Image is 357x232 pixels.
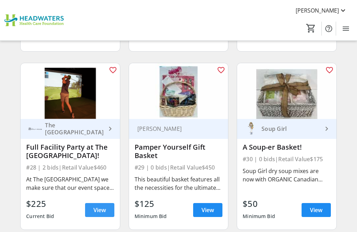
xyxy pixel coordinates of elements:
div: $225 [26,197,54,210]
div: Minimum Bid [243,210,275,223]
div: Full Facility Party at The [GEOGRAPHIC_DATA]! [26,143,114,160]
div: A Soup-er Basket! [243,143,331,151]
div: $50 [243,197,275,210]
span: View [93,206,106,214]
div: $125 [135,197,167,210]
div: The [GEOGRAPHIC_DATA] [42,122,106,136]
button: Help [322,22,336,36]
a: The Golf House OrangevilleThe [GEOGRAPHIC_DATA] [21,119,120,139]
button: Cart [305,22,317,35]
span: View [202,206,214,214]
div: Minimum Bid [135,210,167,223]
span: [PERSON_NAME] [296,6,339,15]
a: View [85,203,114,217]
mat-icon: keyboard_arrow_right [322,125,331,133]
img: Headwaters Health Care Foundation's Logo [4,3,66,38]
a: View [193,203,222,217]
div: Pamper Yourself Gift Basket [135,143,222,160]
div: Soup Girl dry soup mixes are now with ORGANIC Canadian lentils and split peas! This fantastic bas... [243,167,331,184]
div: #30 | 0 bids | Retail Value $175 [243,154,331,164]
a: Soup GirlSoup Girl [237,119,336,139]
span: View [310,206,322,214]
div: Current Bid [26,210,54,223]
button: Menu [339,22,353,36]
button: [PERSON_NAME] [290,5,353,16]
mat-icon: favorite_outline [109,66,117,74]
a: View [302,203,331,217]
img: Soup Girl [243,121,259,137]
mat-icon: keyboard_arrow_right [106,125,114,133]
div: Soup Girl [259,125,322,132]
mat-icon: favorite_outline [325,66,334,74]
div: #28 | 2 bids | Retail Value $460 [26,163,114,172]
img: The Golf House Orangeville [26,121,42,137]
img: Pamper Yourself Gift Basket [129,63,228,119]
div: #29 | 0 bids | Retail Value $450 [135,163,222,172]
div: At The [GEOGRAPHIC_DATA] we make sure that our event space is functional and entertaining for bot... [26,175,114,192]
img: Full Facility Party at The Golf House! [21,63,120,119]
div: This beautiful basket features all the necessities for the ultimate relaxation experience! Featur... [135,175,222,192]
mat-icon: favorite_outline [217,66,225,74]
img: A Soup-er Basket! [237,63,336,119]
div: [PERSON_NAME] [135,125,214,132]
